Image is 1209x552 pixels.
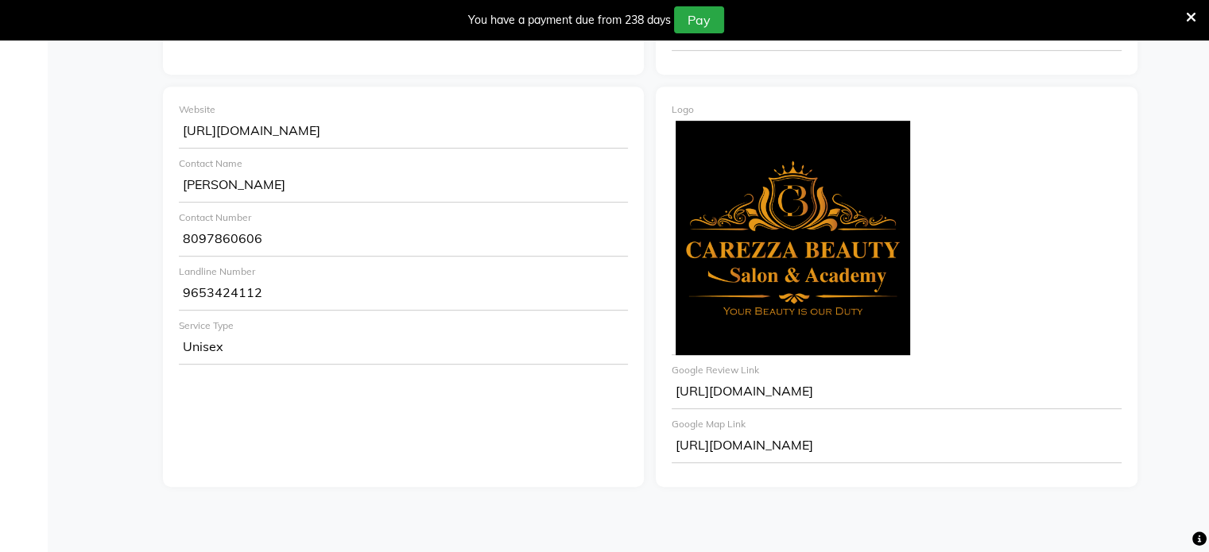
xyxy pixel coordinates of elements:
div: [PERSON_NAME] [179,171,628,203]
div: [URL][DOMAIN_NAME] [179,117,628,149]
div: Logo [672,102,1121,117]
div: Unisex [179,333,628,365]
div: You have a payment due from 238 days [468,12,671,29]
div: Contact Number [179,210,628,225]
div: Google Map Link [672,417,1121,431]
img: file_1742977286584.png [676,121,910,355]
button: Pay [674,6,724,33]
div: [URL][DOMAIN_NAME] [672,377,1121,409]
div: Service Type [179,318,628,333]
div: Landline Number [179,264,628,279]
div: Website [179,102,628,117]
div: [URL][DOMAIN_NAME] [672,431,1121,463]
div: 8097860606 [179,225,628,257]
div: Contact Name [179,156,628,171]
div: 9653424112 [179,279,628,311]
div: Google Review Link [672,363,1121,377]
